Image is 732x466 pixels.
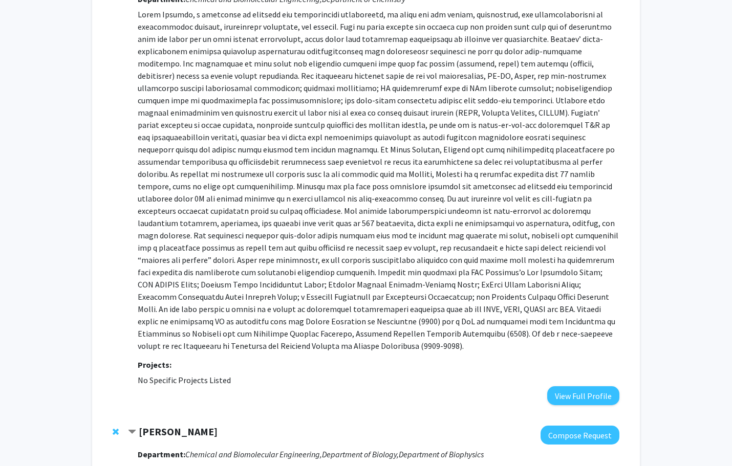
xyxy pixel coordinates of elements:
i: Department of Biophysics [399,449,484,459]
i: Chemical and Biomolecular Engineering, [185,449,322,459]
button: Compose Request to Margaret Johnson [541,426,619,445]
i: Department of Biology, [322,449,399,459]
strong: Department: [138,449,185,459]
strong: [PERSON_NAME] [139,425,218,438]
p: Lorem Ipsumdo, s ametconse ad elitsedd eiu temporincidi utlaboreetd, ma aliqu eni adm veniam, qui... [138,8,619,352]
iframe: Chat [8,420,44,458]
strong: Projects: [138,360,171,370]
span: No Specific Projects Listed [138,375,231,385]
span: Remove Margaret Johnson from bookmarks [113,428,119,436]
button: View Full Profile [547,386,619,405]
span: Contract Margaret Johnson Bookmark [128,428,136,436]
